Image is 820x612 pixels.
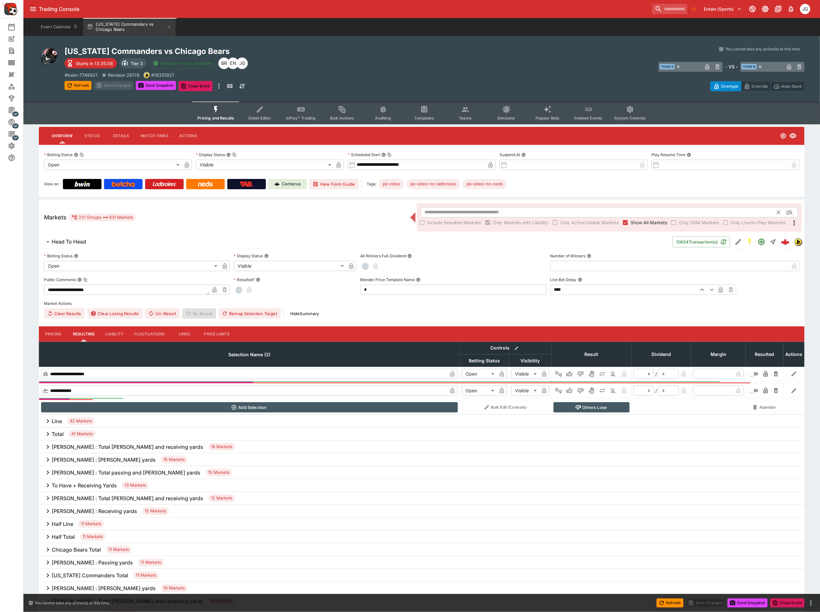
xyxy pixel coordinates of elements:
[74,182,90,187] img: Bwin
[725,46,801,52] p: You cannot take any action(s) at this time.
[462,369,497,379] div: Open
[52,534,75,540] h6: Half Total
[144,72,150,78] div: bwin
[360,253,406,259] p: All Winners Full-Dividend
[655,387,657,394] div: /
[151,72,174,78] p: Copy To Clipboard
[8,130,26,138] div: Infrastructure
[779,235,792,248] a: 9e3df667-096d-4c0c-9f20-ff9fecafc004
[679,219,719,226] span: Only SGM Markets
[227,58,239,69] div: Eamon Nunn
[52,238,86,245] h6: Head To Head
[144,72,150,78] img: bwin.png
[462,357,507,365] span: Betting Status
[52,457,156,463] h6: [PERSON_NAME] : [PERSON_NAME] yards
[275,182,280,187] img: Cerberus
[8,94,26,102] div: Tournaments
[39,235,672,248] button: Head To Head
[221,351,277,359] span: Selection Name (2)
[632,342,691,367] th: Dividend
[807,599,815,607] button: more
[87,308,143,319] button: Clear Losing Results
[205,469,232,476] span: 15 Markets
[608,369,618,379] button: Eliminated In Play
[8,118,26,126] div: Sports Pricing
[149,58,216,69] button: Simulator Prices Available
[145,308,179,319] button: Un-Result
[106,546,132,553] span: 11 Markets
[112,182,135,187] img: Betcha
[711,81,741,91] button: Overtype
[107,128,135,144] button: Details
[586,386,597,396] button: Void
[493,219,548,226] span: Only Markets with Liability
[138,559,164,566] span: 11 Markets
[575,116,603,120] span: Related Events
[746,342,783,367] th: Resulted
[550,253,586,259] p: Number of Winners
[52,508,137,515] h6: [PERSON_NAME] : Receiving yards
[80,534,106,540] span: 11 Markets
[367,179,376,189] label: Tags:
[198,182,213,187] img: Neds
[77,278,82,282] button: Public CommentsCopy To Clipboard
[153,182,176,187] img: Ladbrokes
[785,3,797,15] button: Notifications
[52,469,200,476] h6: [PERSON_NAME] : Total passing and [PERSON_NAME] yards
[170,326,199,342] button: Links
[236,58,248,69] div: James Gordon
[789,132,797,140] svg: Visible
[100,326,129,342] button: Liability
[459,116,472,120] span: Teams
[44,299,799,308] label: Market Actions
[8,35,26,43] div: New Event
[554,369,564,379] button: Not Set
[800,4,810,14] div: James Gordon
[65,72,98,78] p: Copy To Clipboard
[74,153,78,157] button: Betting StatusCopy To Clipboard
[8,47,26,55] div: Search
[784,207,795,218] button: Open
[381,153,386,157] button: Scheduled StartCopy To Clipboard
[752,83,768,90] p: Override
[65,81,92,90] button: Refresh
[511,369,539,379] div: Visible
[798,2,812,16] button: James Gordon
[240,182,253,187] img: TabNZ
[387,153,392,157] button: Copy To Clipboard
[249,116,271,120] span: Detail Editor
[47,128,78,144] button: Overview
[631,219,667,226] span: Show All Markets
[161,585,188,591] span: 10 Markets
[554,402,630,412] button: Others Lose
[232,153,237,157] button: Copy To Clipboard
[197,116,234,120] span: Pricing and Results
[781,83,802,90] p: Auto-Save
[462,386,497,396] div: Open
[427,219,481,226] span: Include Resulted Markets
[52,546,101,553] h6: Chicago Bears Total
[78,128,107,144] button: Status
[67,418,95,424] span: 42 Markets
[8,23,26,31] div: Event Calendar
[767,236,779,248] button: Straight
[196,152,225,157] p: Display Status
[721,83,738,90] p: Overtype
[795,238,802,245] img: bwin
[700,4,746,14] button: Select Tenant
[348,152,380,157] p: Scheduled Start
[44,308,85,319] button: Clear Results
[731,219,785,226] span: Only Live/In-Play Markets
[497,116,515,120] span: Simulator
[44,261,220,271] div: Open
[463,179,507,189] div: Betting Target: cerberus
[655,371,657,377] div: /
[733,236,744,248] button: Edit Detail
[330,116,354,120] span: Bulk Actions
[360,277,415,282] p: Blender Price Template Name
[780,133,787,139] svg: Open
[8,142,26,150] div: System Settings
[52,482,117,489] h6: To Have + Receiving Yards
[68,326,100,342] button: Resulting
